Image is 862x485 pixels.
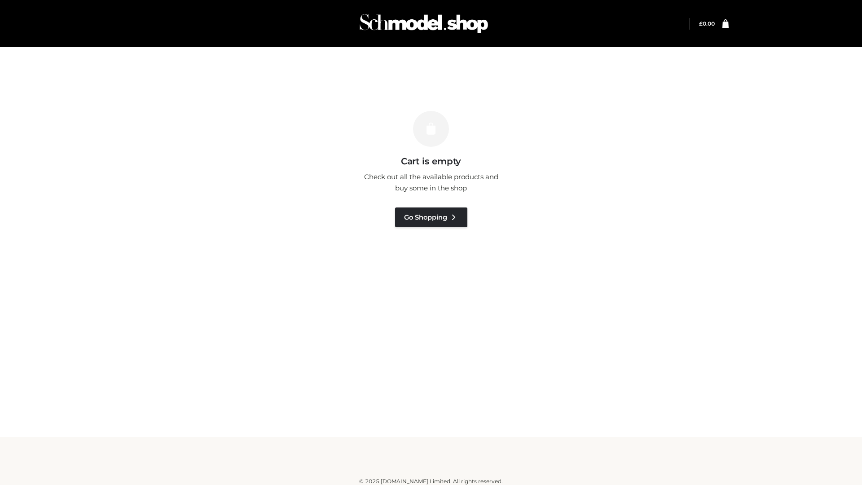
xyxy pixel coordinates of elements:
[395,207,467,227] a: Go Shopping
[699,20,715,27] bdi: 0.00
[356,6,491,41] img: Schmodel Admin 964
[154,156,708,167] h3: Cart is empty
[699,20,715,27] a: £0.00
[699,20,703,27] span: £
[359,171,503,194] p: Check out all the available products and buy some in the shop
